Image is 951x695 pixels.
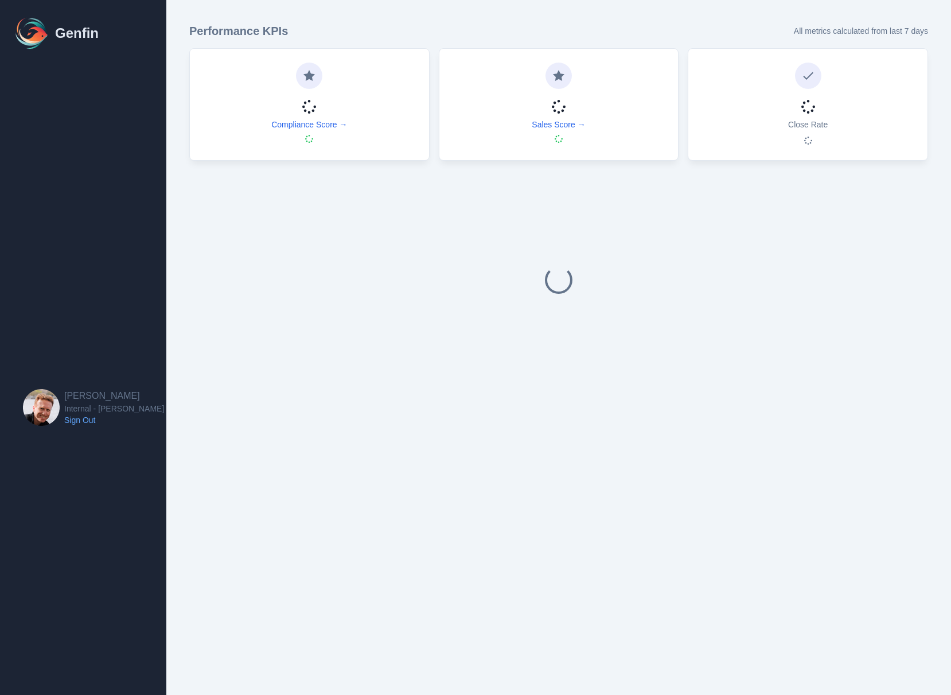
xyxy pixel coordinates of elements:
[23,389,60,426] img: Brian Dunagan
[14,15,50,52] img: Logo
[532,119,585,130] a: Sales Score →
[64,403,164,414] span: Internal - [PERSON_NAME]
[794,25,928,37] p: All metrics calculated from last 7 days
[788,119,828,130] p: Close Rate
[271,119,347,130] a: Compliance Score →
[64,389,164,403] h2: [PERSON_NAME]
[64,414,164,426] a: Sign Out
[189,23,288,39] h3: Performance KPIs
[55,24,99,42] h1: Genfin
